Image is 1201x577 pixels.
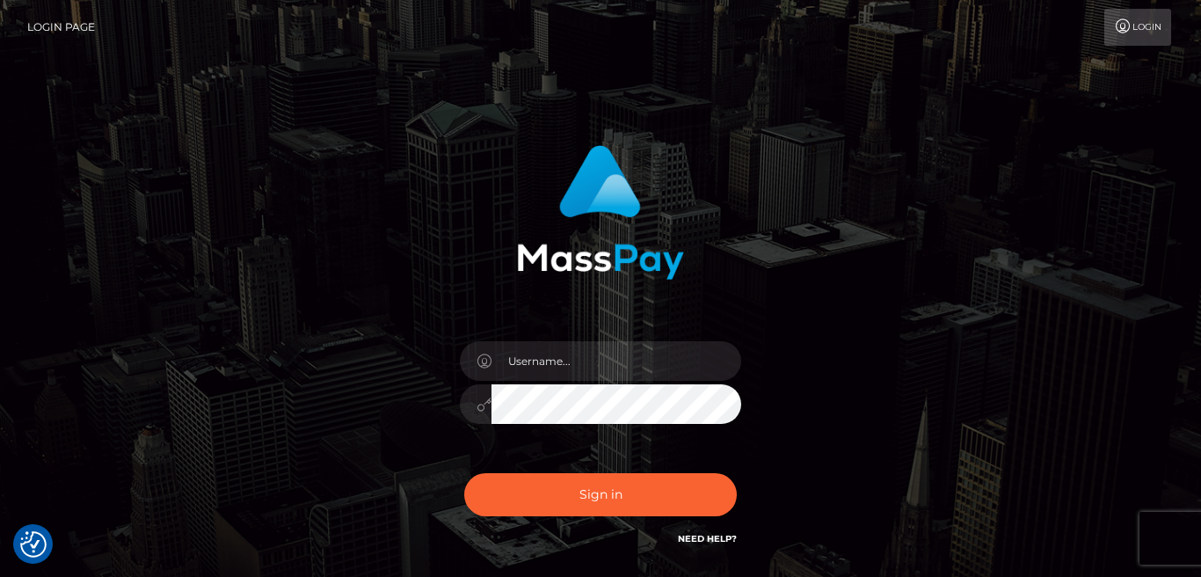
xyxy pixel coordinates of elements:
[517,145,684,280] img: MassPay Login
[491,341,741,381] input: Username...
[20,531,47,558] button: Consent Preferences
[1104,9,1171,46] a: Login
[20,531,47,558] img: Revisit consent button
[678,533,737,544] a: Need Help?
[464,473,737,516] button: Sign in
[27,9,95,46] a: Login Page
